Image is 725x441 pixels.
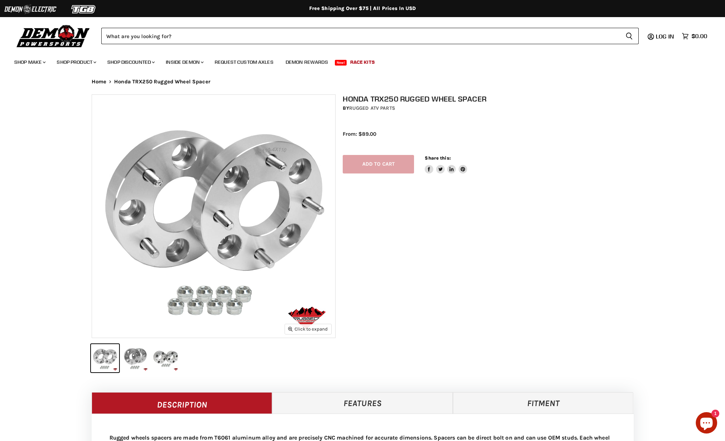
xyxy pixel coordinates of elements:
[656,33,674,40] span: Log in
[288,326,328,332] span: Click to expand
[694,412,719,435] inbox-online-store-chat: Shopify online store chat
[101,28,620,44] input: Search
[343,131,376,137] span: From: $89.00
[4,2,57,16] img: Demon Electric Logo 2
[9,52,705,69] ul: Main menu
[102,55,159,69] a: Shop Discounted
[209,55,279,69] a: Request Custom Axles
[691,33,707,40] span: $0.00
[152,344,180,372] button: Honda TRX250 Rugged Wheel Spacer thumbnail
[14,23,92,48] img: Demon Powersports
[349,105,395,111] a: Rugged ATV Parts
[114,79,210,85] span: Honda TRX250 Rugged Wheel Spacer
[121,344,149,372] button: Honda TRX250 Rugged Wheel Spacer thumbnail
[280,55,333,69] a: Demon Rewards
[343,94,641,103] h1: Honda TRX250 Rugged Wheel Spacer
[345,55,380,69] a: Race Kits
[57,2,111,16] img: TGB Logo 2
[285,324,331,334] button: Click to expand
[9,55,50,69] a: Shop Make
[92,79,107,85] a: Home
[160,55,208,69] a: Inside Demon
[272,392,453,414] a: Features
[92,95,335,338] img: Honda TRX250 Rugged Wheel Spacer
[425,155,450,161] span: Share this:
[620,28,639,44] button: Search
[653,33,678,40] a: Log in
[91,344,119,372] button: Honda TRX250 Rugged Wheel Spacer thumbnail
[678,31,711,41] a: $0.00
[51,55,101,69] a: Shop Product
[425,155,467,174] aside: Share this:
[343,104,641,112] div: by
[453,392,634,414] a: Fitment
[335,60,347,66] span: New!
[92,392,272,414] a: Description
[77,79,648,85] nav: Breadcrumbs
[77,5,648,12] div: Free Shipping Over $75 | All Prices In USD
[101,28,639,44] form: Product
